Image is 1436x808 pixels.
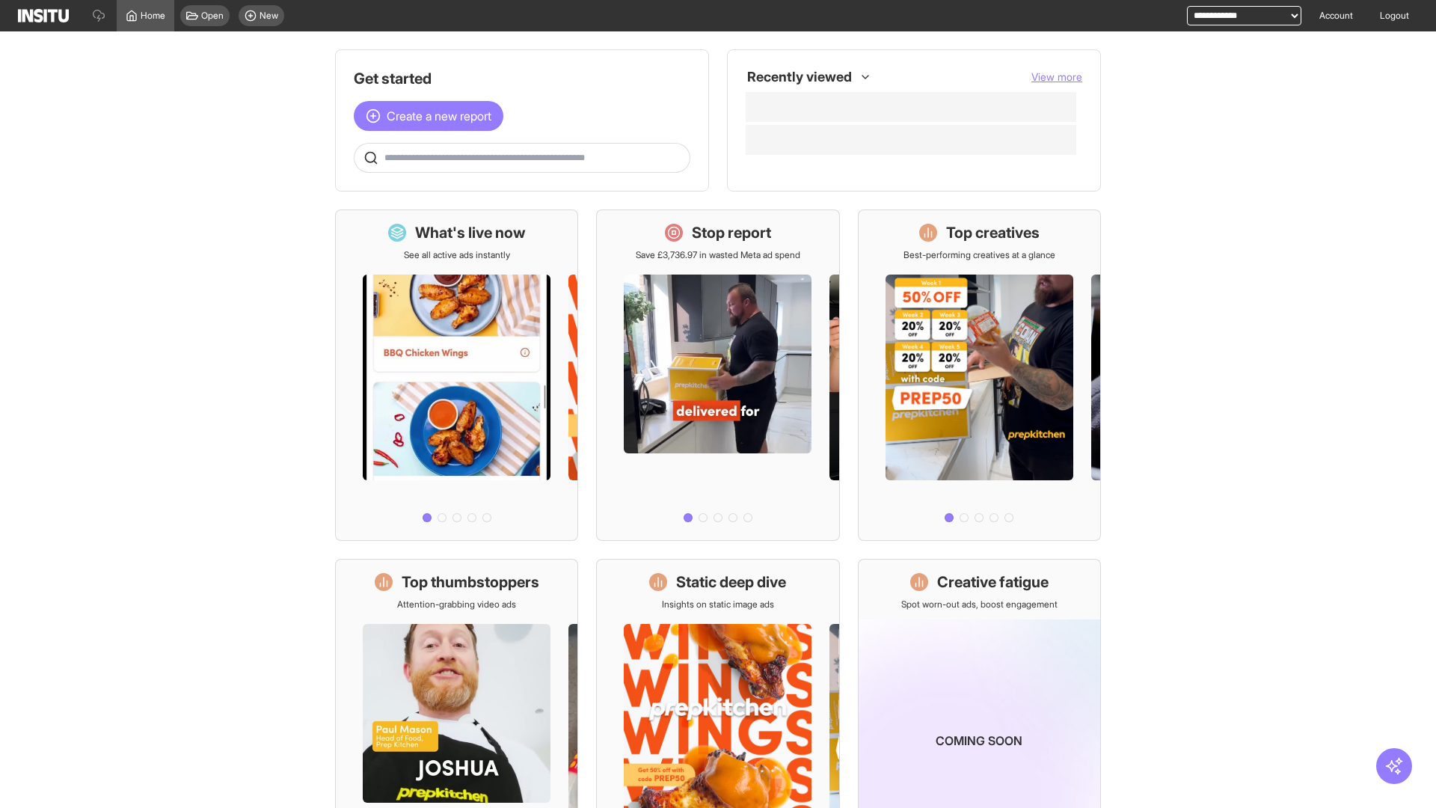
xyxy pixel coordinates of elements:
[415,222,526,243] h1: What's live now
[1031,70,1082,83] span: View more
[946,222,1040,243] h1: Top creatives
[903,249,1055,261] p: Best-performing creatives at a glance
[201,10,224,22] span: Open
[662,599,774,610] p: Insights on static image ads
[404,249,510,261] p: See all active ads instantly
[676,572,786,593] h1: Static deep dive
[636,249,800,261] p: Save £3,736.97 in wasted Meta ad spend
[141,10,165,22] span: Home
[387,107,491,125] span: Create a new report
[354,68,690,89] h1: Get started
[596,209,839,541] a: Stop reportSave £3,736.97 in wasted Meta ad spend
[692,222,771,243] h1: Stop report
[354,101,503,131] button: Create a new report
[402,572,539,593] h1: Top thumbstoppers
[260,10,278,22] span: New
[1031,70,1082,85] button: View more
[18,9,69,22] img: Logo
[858,209,1101,541] a: Top creativesBest-performing creatives at a glance
[397,599,516,610] p: Attention-grabbing video ads
[335,209,578,541] a: What's live nowSee all active ads instantly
